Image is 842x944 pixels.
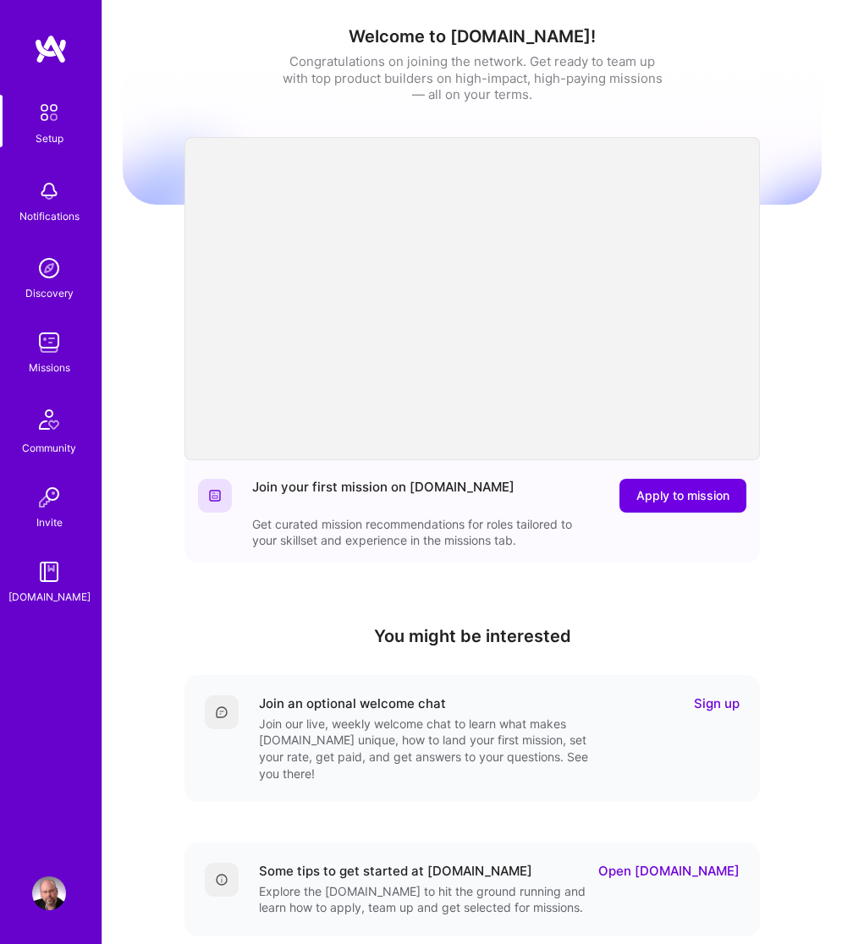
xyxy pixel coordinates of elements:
iframe: video [184,137,760,461]
img: setup [31,95,67,130]
div: Notifications [19,208,80,225]
img: teamwork [32,326,66,359]
span: Apply to mission [636,487,729,504]
img: Comment [215,705,228,719]
div: Community [22,440,76,457]
div: Discovery [25,285,74,302]
img: Details [215,873,228,886]
a: User Avatar [28,876,70,910]
img: Website [208,489,222,502]
div: Get curated mission recommendations for roles tailored to your skillset and experience in the mis... [252,516,591,549]
img: Community [29,399,69,440]
div: Some tips to get started at [DOMAIN_NAME] [259,863,532,880]
div: Setup [36,130,63,147]
h4: You might be interested [184,626,760,646]
button: Apply to mission [619,479,746,513]
div: Join your first mission on [DOMAIN_NAME] [252,479,515,513]
div: [DOMAIN_NAME] [8,589,91,606]
img: logo [34,34,68,64]
img: User Avatar [32,876,66,910]
a: Sign up [694,695,740,712]
div: Join an optional welcome chat [259,695,446,712]
img: discovery [32,251,66,285]
a: Open [DOMAIN_NAME] [598,863,740,880]
div: Congratulations on joining the network. Get ready to team up with top product builders on high-im... [282,53,663,103]
div: Invite [36,514,63,531]
img: guide book [32,555,66,589]
img: Invite [32,480,66,514]
div: Explore the [DOMAIN_NAME] to hit the ground running and learn how to apply, team up and get selec... [259,883,597,916]
img: bell [32,174,66,208]
div: Join our live, weekly welcome chat to learn what makes [DOMAIN_NAME] unique, how to land your fir... [259,716,597,782]
h1: Welcome to [DOMAIN_NAME]! [123,26,822,47]
div: Missions [29,359,70,376]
